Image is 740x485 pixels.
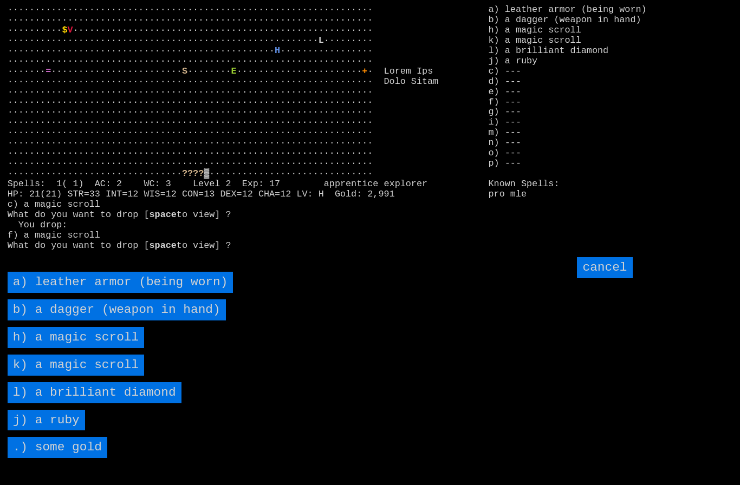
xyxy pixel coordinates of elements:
[275,45,280,56] font: H
[8,355,145,376] input: k) a magic scroll
[67,25,73,35] font: V
[150,240,177,251] b: space
[150,209,177,220] b: space
[8,5,474,247] larn: ··································································· ·····························...
[187,168,193,179] font: ?
[62,25,67,35] font: $
[362,66,367,76] font: +
[182,168,187,179] font: ?
[8,299,226,320] input: b) a dagger (weapon in hand)
[8,327,145,348] input: h) a magic scroll
[46,66,51,76] font: =
[193,168,198,179] font: ?
[577,257,632,278] input: cancel
[231,66,237,76] font: E
[8,410,85,431] input: j) a ruby
[319,35,324,45] font: L
[8,272,233,293] input: a) leather armor (being worn)
[489,5,733,150] stats: a) leather armor (being worn) b) a dagger (weapon in hand) h) a magic scroll k) a magic scroll l)...
[198,168,204,179] font: ?
[8,437,107,458] input: .) some gold
[8,382,181,403] input: l) a brilliant diamond
[182,66,187,76] font: S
